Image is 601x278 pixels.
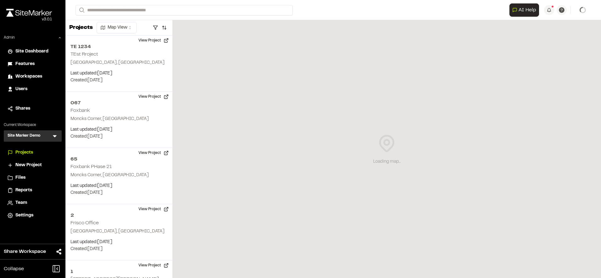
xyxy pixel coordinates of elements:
[8,174,58,181] a: Files
[8,133,40,139] h3: Site Marker Demo
[8,149,58,156] a: Projects
[70,133,167,140] p: Created: [DATE]
[135,204,172,214] button: View Project
[70,59,167,66] p: [GEOGRAPHIC_DATA], [GEOGRAPHIC_DATA]
[70,189,167,196] p: Created: [DATE]
[15,162,42,169] span: New Project
[8,73,58,80] a: Workspaces
[4,122,62,128] p: Current Workspace
[15,86,27,93] span: Users
[70,228,167,235] p: [GEOGRAPHIC_DATA], [GEOGRAPHIC_DATA]
[70,239,167,246] p: Last updated: [DATE]
[509,3,542,17] div: Open AI Assistant
[373,158,401,165] div: Loading map...
[70,246,167,253] p: Created: [DATE]
[70,108,90,113] h2: Foxbank
[8,187,58,194] a: Reports
[70,165,112,169] h2: Foxbank PHase 21
[70,221,99,225] h2: Frisco Office
[135,260,172,270] button: View Project
[135,35,172,46] button: View Project
[70,99,167,107] h2: 067
[135,148,172,158] button: View Project
[70,183,167,189] p: Last updated: [DATE]
[70,116,167,123] p: Moncks Corner, [GEOGRAPHIC_DATA]
[8,199,58,206] a: Team
[15,212,33,219] span: Settings
[76,5,87,15] button: Search
[4,265,24,273] span: Collapse
[70,155,167,163] h2: 65
[15,187,32,194] span: Reports
[15,174,25,181] span: Files
[15,61,35,68] span: Features
[8,48,58,55] a: Site Dashboard
[70,212,167,219] h2: 2
[15,105,30,112] span: Shares
[4,35,15,41] p: Admin
[70,70,167,77] p: Last updated: [DATE]
[8,105,58,112] a: Shares
[6,9,52,17] img: rebrand.png
[15,149,33,156] span: Projects
[70,172,167,179] p: Moncks Corner, [GEOGRAPHIC_DATA]
[70,268,167,275] h2: 1
[15,199,27,206] span: Team
[69,24,93,32] p: Projects
[4,248,46,255] span: Share Workspace
[509,3,539,17] button: Open AI Assistant
[135,92,172,102] button: View Project
[70,126,167,133] p: Last updated: [DATE]
[8,212,58,219] a: Settings
[8,162,58,169] a: New Project
[15,73,42,80] span: Workspaces
[6,17,52,22] div: Oh geez...please don't...
[8,86,58,93] a: Users
[70,43,167,51] h2: TE 1234
[15,48,48,55] span: Site Dashboard
[70,77,167,84] p: Created: [DATE]
[8,61,58,68] a: Features
[70,52,98,57] h2: TEst Rroject
[519,6,536,14] span: AI Help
